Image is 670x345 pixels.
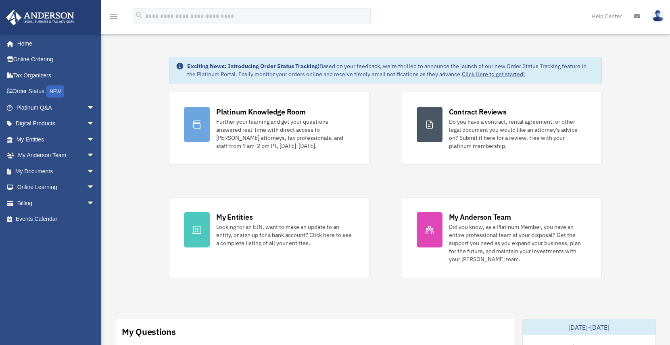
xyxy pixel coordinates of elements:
[169,92,369,165] a: Platinum Knowledge Room Further your learning and get your questions answered real-time with dire...
[216,223,354,247] div: Looking for an EIN, want to make an update to an entity, or sign up for a bank account? Click her...
[652,10,664,22] img: User Pic
[6,211,107,227] a: Events Calendar
[6,52,107,68] a: Online Ordering
[46,85,64,98] div: NEW
[87,163,103,180] span: arrow_drop_down
[87,195,103,212] span: arrow_drop_down
[449,212,511,222] div: My Anderson Team
[6,100,107,116] a: Platinum Q&Aarrow_drop_down
[216,118,354,150] div: Further your learning and get your questions answered real-time with direct access to [PERSON_NAM...
[6,116,107,132] a: Digital Productsarrow_drop_down
[6,179,107,195] a: Online Learningarrow_drop_down
[6,195,107,211] a: Billingarrow_drop_down
[462,71,525,78] a: Click Here to get started!
[187,62,319,70] strong: Exciting News: Introducing Order Status Tracking!
[6,67,107,83] a: Tax Organizers
[523,319,655,335] div: [DATE]-[DATE]
[87,131,103,148] span: arrow_drop_down
[87,148,103,164] span: arrow_drop_down
[109,11,119,21] i: menu
[135,11,144,20] i: search
[216,107,306,117] div: Platinum Knowledge Room
[6,35,103,52] a: Home
[402,197,602,278] a: My Anderson Team Did you know, as a Platinum Member, you have an entire professional team at your...
[6,148,107,164] a: My Anderson Teamarrow_drop_down
[87,179,103,196] span: arrow_drop_down
[216,212,253,222] div: My Entities
[169,197,369,278] a: My Entities Looking for an EIN, want to make an update to an entity, or sign up for a bank accoun...
[402,92,602,165] a: Contract Reviews Do you have a contract, rental agreement, or other legal document you would like...
[109,14,119,21] a: menu
[122,326,176,338] div: My Questions
[87,100,103,116] span: arrow_drop_down
[6,131,107,148] a: My Entitiesarrow_drop_down
[449,223,587,263] div: Did you know, as a Platinum Member, you have an entire professional team at your disposal? Get th...
[6,163,107,179] a: My Documentsarrow_drop_down
[6,83,107,100] a: Order StatusNEW
[449,118,587,150] div: Do you have a contract, rental agreement, or other legal document you would like an attorney's ad...
[187,62,595,78] div: Based on your feedback, we're thrilled to announce the launch of our new Order Status Tracking fe...
[449,107,507,117] div: Contract Reviews
[87,116,103,132] span: arrow_drop_down
[4,10,77,25] img: Anderson Advisors Platinum Portal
